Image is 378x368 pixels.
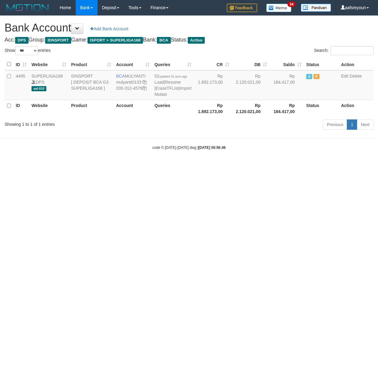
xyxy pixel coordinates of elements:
input: Search: [330,46,373,55]
small: code © [DATE]-[DATE] dwg | [152,146,226,150]
th: CR: activate to sort column ascending [194,59,232,70]
img: Button%20Memo.svg [266,4,292,12]
a: Load [154,80,164,85]
span: Active [188,37,205,44]
th: Website: activate to sort column ascending [29,59,69,70]
th: Website [29,100,69,117]
span: Paused [313,74,320,79]
th: Rp 184.417,00 [270,100,304,117]
a: Delete [350,74,362,79]
span: ISPORT > SUPERLIGA168 [88,37,143,44]
th: Queries [152,100,194,117]
span: aaf-010 [31,86,46,91]
span: | | | [154,74,191,97]
th: Product [69,100,114,117]
th: Rp 1.892.173,00 [194,100,232,117]
th: Action [339,59,373,70]
th: Status [304,59,339,70]
th: Account: activate to sort column ascending [114,59,152,70]
th: Product: activate to sort column ascending [69,59,114,70]
th: Queries: activate to sort column ascending [152,59,194,70]
a: SUPERLIGA168 [31,74,63,79]
td: MULYANTI 035-312-4576 [114,70,152,100]
label: Show entries [5,46,51,55]
span: BCA [157,37,171,44]
a: Next [357,119,373,130]
td: Rp 184.417,00 [270,70,304,100]
select: Showentries [15,46,38,55]
th: DB: activate to sort column ascending [232,59,270,70]
th: Rp 2.120.021,00 [232,100,270,117]
th: Status [304,100,339,117]
img: panduan.png [301,4,331,12]
a: Edit [341,74,348,79]
td: Rp 2.120.021,00 [232,70,270,100]
td: Rp 1.892.173,00 [194,70,232,100]
span: updated 51 secs ago [159,75,187,78]
span: DPS [15,37,28,44]
strong: [DATE] 00:56:46 [198,146,226,150]
a: Copy mulyanti0133 to clipboard [142,80,147,85]
a: Copy 0353124576 to clipboard [142,86,147,91]
span: IDNSPORT [45,37,71,44]
a: EraseTFList [156,86,178,91]
th: Account [114,100,152,117]
span: 34 [287,2,296,7]
th: Action [339,100,373,117]
div: Showing 1 to 1 of 1 entries [5,119,153,127]
h4: Acc: Group: Game: Bank: Status: [5,37,373,43]
a: mulyanti0133 [116,80,141,85]
a: Previous [323,119,347,130]
th: Saldo: activate to sort column ascending [270,59,304,70]
a: Resume [165,80,181,85]
span: Active [306,74,312,79]
a: Add Bank Account [86,24,132,34]
a: 1 [347,119,357,130]
span: 52 [154,74,187,79]
a: Import Mutasi [154,86,191,97]
h1: Bank Account [5,22,373,34]
img: MOTION_logo.png [5,3,51,12]
th: ID: activate to sort column ascending [13,59,29,70]
td: IDNSPORT [ DEPOSIT BCA G3 SUPERLIGA168 ] [69,70,114,100]
label: Search: [314,46,373,55]
td: 4495 [13,70,29,100]
th: ID [13,100,29,117]
td: DPS [29,70,69,100]
span: BCA [116,74,125,79]
img: Feedback.jpg [227,4,257,12]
